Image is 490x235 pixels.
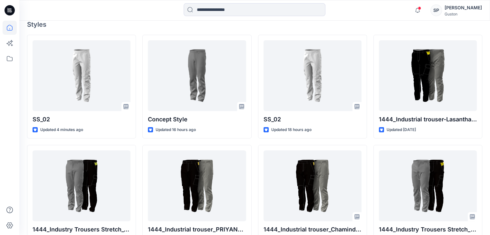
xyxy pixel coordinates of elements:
[33,225,130,234] p: 1444_Industry Trousers Stretch_Thakshila_Final
[445,4,482,12] div: [PERSON_NAME]
[40,127,83,133] p: Updated 4 minutes ago
[148,115,246,124] p: Concept Style
[264,40,361,111] a: SS_02
[430,5,442,16] div: SP
[387,127,416,133] p: Updated [DATE]
[379,150,477,221] a: 1444_Industry Trousers Stretch_Dulanjaya_Final
[148,150,246,221] a: 1444_Industrial trouser_PRIYANTHI_final assessment
[27,21,482,28] h4: Styles
[33,150,130,221] a: 1444_Industry Trousers Stretch_Thakshila_Final
[33,40,130,111] a: SS_02
[264,115,361,124] p: SS_02
[379,40,477,111] a: 1444_Industrial trouser-Lasantha-FINAL ASSINGMENT
[445,12,482,16] div: Guston
[264,150,361,221] a: 1444_Industrial trouser_Chaminda_final assessment
[271,127,312,133] p: Updated 18 hours ago
[156,127,196,133] p: Updated 16 hours ago
[148,40,246,111] a: Concept Style
[379,115,477,124] p: 1444_Industrial trouser-Lasantha-FINAL ASSINGMENT
[33,115,130,124] p: SS_02
[264,225,361,234] p: 1444_Industrial trouser_Chaminda_final assessment
[379,225,477,234] p: 1444_Industry Trousers Stretch_Dulanjaya_Final
[148,225,246,234] p: 1444_Industrial trouser_PRIYANTHI_final assessment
